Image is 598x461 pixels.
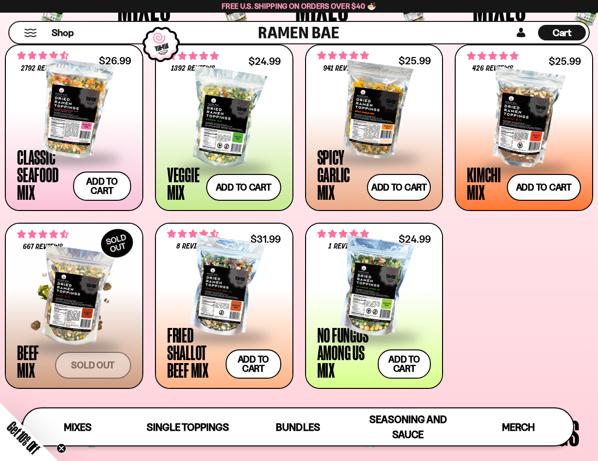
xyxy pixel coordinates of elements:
[305,44,444,211] a: 4.75 stars 941 reviews $25.99 Spicy Garlic Mix Add to cart
[167,166,201,201] div: Veggie Mix
[155,44,293,211] a: 4.76 stars 1392 reviews $24.99 Veggie Mix Add to cart
[251,234,281,244] div: $31.99
[317,228,369,240] span: 5.00 stars
[305,223,444,389] a: 5.00 stars 1 review $24.99 No Fungus Among Us Mix Add to cart
[553,27,572,38] span: Cart
[472,65,513,73] span: 426 reviews
[399,234,431,244] div: $24.99
[57,443,66,453] button: Close teaser
[317,326,373,379] div: No Fungus Among Us Mix
[463,408,573,445] a: Merch
[171,65,215,73] span: 1392 reviews
[64,421,92,433] span: Mixes
[455,44,593,211] a: 4.76 stars 426 reviews $25.99 Kimchi Mix Add to cart
[249,57,281,66] div: $24.99
[4,419,42,457] span: Get 10% Off
[5,223,143,389] a: SOLDOUT 4.64 stars 667 reviews Beef Mix Sold out
[23,243,63,251] span: 667 reviews
[96,224,138,263] div: SOLD OUT
[369,413,447,441] span: Seasoning and Sauce
[226,349,281,379] button: Add to cart
[99,56,131,65] div: $26.99
[378,349,431,379] button: Add to cart
[52,26,74,39] span: Shop
[430,415,580,451] span: Single Toppings
[243,408,353,445] a: Bundles
[317,148,363,201] div: Spicy Garlic Mix
[538,22,586,43] a: Cart
[167,50,219,62] span: 4.76 stars
[17,228,69,241] span: 4.64 stars
[5,44,143,211] a: 4.68 stars 2792 reviews $26.99 Classic Seafood Mix Add to cart
[399,56,431,65] div: $25.99
[147,421,229,433] span: Single Toppings
[502,421,535,433] span: Merch
[17,49,69,62] span: 4.68 stars
[23,408,133,445] a: Mixes
[167,326,221,379] div: Fried Shallot Beef Mix
[367,174,431,201] button: Add to cart
[317,49,369,62] span: 4.75 stars
[467,166,502,201] div: Kimchi Mix
[549,57,581,66] div: $25.99
[507,174,581,201] button: Add to cart
[17,148,68,201] div: Classic Seafood Mix
[133,408,243,445] a: Single Toppings
[73,172,131,201] button: Add to cart
[24,29,37,37] button: Mobile Menu Trigger
[155,223,293,389] a: 4.62 stars 8 reviews $31.99 Fried Shallot Beef Mix Add to cart
[17,344,50,379] div: Beef Mix
[206,174,281,201] button: Add to cart
[353,408,463,445] a: Seasoning and Sauce
[52,25,74,40] a: Shop
[467,50,519,62] span: 4.76 stars
[276,421,320,433] span: Bundles
[222,1,376,11] span: Free U.S. Shipping on Orders over $40 🍜
[167,228,219,240] span: 4.62 stars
